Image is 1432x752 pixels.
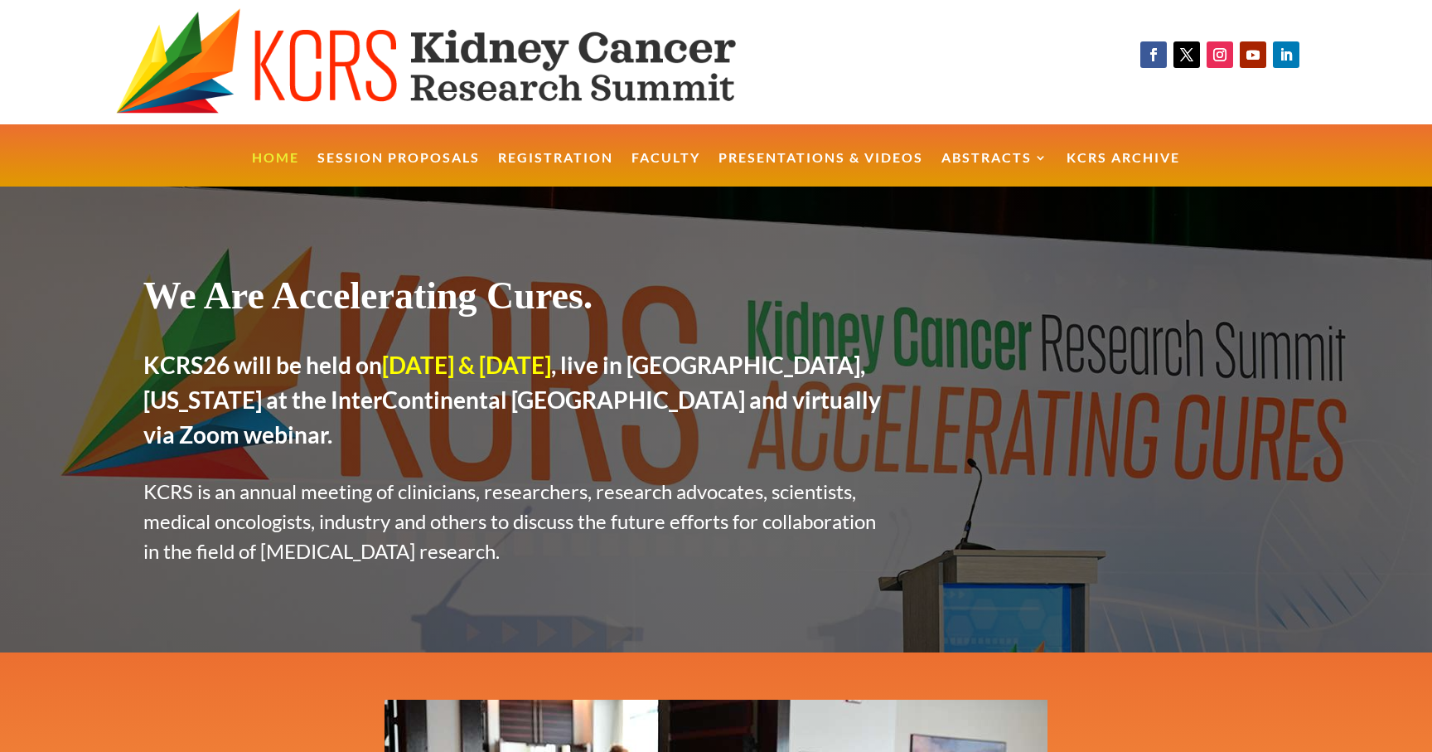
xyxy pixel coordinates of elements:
[498,152,613,187] a: Registration
[941,152,1048,187] a: Abstracts
[1067,152,1180,187] a: KCRS Archive
[143,347,886,460] h2: KCRS26 will be held on , live in [GEOGRAPHIC_DATA], [US_STATE] at the InterContinental [GEOGRAPHI...
[252,152,299,187] a: Home
[1207,41,1233,68] a: Follow on Instagram
[631,152,700,187] a: Faculty
[1173,41,1200,68] a: Follow on X
[1140,41,1167,68] a: Follow on Facebook
[116,8,812,116] img: KCRS generic logo wide
[143,273,886,327] h1: We Are Accelerating Cures.
[1240,41,1266,68] a: Follow on Youtube
[718,152,923,187] a: Presentations & Videos
[317,152,480,187] a: Session Proposals
[382,351,551,379] span: [DATE] & [DATE]
[143,477,886,566] p: KCRS is an annual meeting of clinicians, researchers, research advocates, scientists, medical onc...
[1273,41,1299,68] a: Follow on LinkedIn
